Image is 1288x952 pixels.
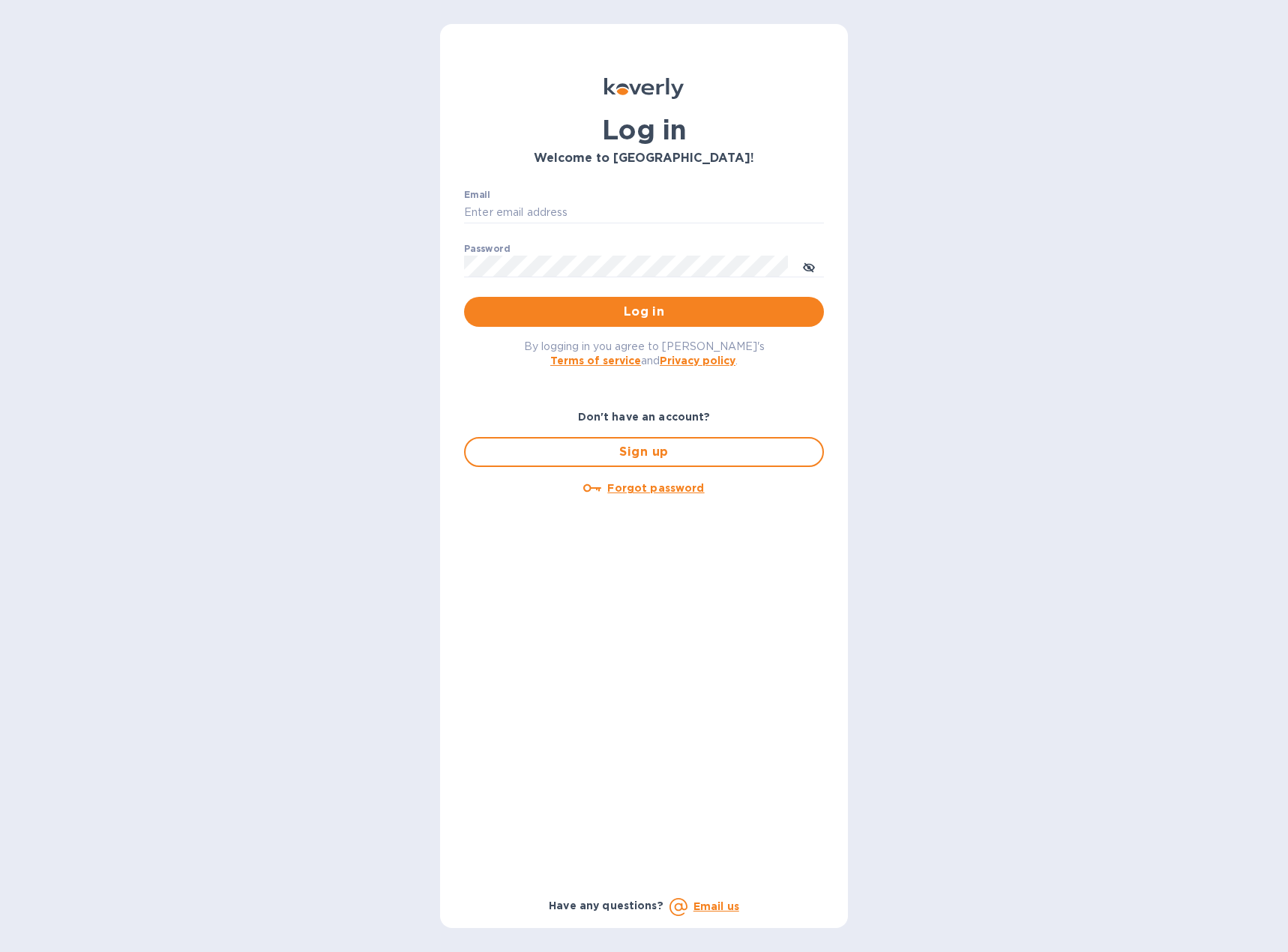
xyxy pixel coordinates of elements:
[464,437,824,467] button: Sign up
[524,340,765,367] span: By logging in you agree to [PERSON_NAME]'s and .
[464,114,824,145] h1: Log in
[607,482,704,494] u: Forgot password
[693,900,739,912] a: Email us
[464,202,824,224] input: Enter email address
[660,355,735,367] a: Privacy policy
[464,190,490,199] label: Email
[549,900,663,912] b: Have any questions?
[476,303,812,321] span: Log in
[604,78,684,99] img: Koverly
[550,355,641,367] a: Terms of service
[464,244,510,253] label: Password
[464,297,824,327] button: Log in
[794,251,824,281] button: toggle password visibility
[464,151,824,166] h3: Welcome to [GEOGRAPHIC_DATA]!
[578,411,711,423] b: Don't have an account?
[478,443,810,461] span: Sign up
